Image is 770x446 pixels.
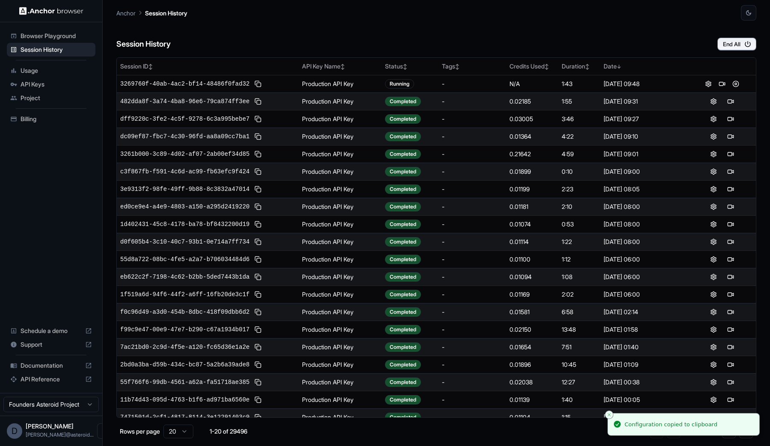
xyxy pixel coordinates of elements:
[299,128,382,145] td: Production API Key
[7,91,95,105] div: Project
[299,285,382,303] td: Production API Key
[120,413,249,422] span: 7471501d-2cf1-4817-8114-3e12291403c9
[604,62,685,71] div: Date
[120,115,249,123] span: dff9220c-3fe2-4c5f-9278-6c3a995bebe7
[562,132,597,141] div: 4:22
[604,413,685,422] div: [DATE] 00:04
[442,167,503,176] div: -
[562,220,597,229] div: 0:53
[442,290,503,299] div: -
[604,273,685,281] div: [DATE] 06:00
[120,62,295,71] div: Session ID
[385,149,421,159] div: Completed
[120,132,249,141] span: dc09ef87-fbc7-4c30-96fd-aa8a09cc7ba1
[545,63,549,70] span: ↕
[7,423,22,439] div: D
[562,395,597,404] div: 1:40
[509,325,554,334] div: 0.02150
[509,132,554,141] div: 0.01364
[385,237,421,247] div: Completed
[562,413,597,422] div: 1:15
[385,167,421,176] div: Completed
[442,378,503,387] div: -
[120,202,249,211] span: ed0ce9e4-a4e9-4803-a150-a295d2419220
[302,62,378,71] div: API Key Name
[442,325,503,334] div: -
[442,360,503,369] div: -
[509,343,554,351] div: 0.01654
[509,290,554,299] div: 0.01169
[120,238,249,246] span: d0f605b4-3c10-40c7-93b1-0e714a7ff734
[299,145,382,163] td: Production API Key
[7,112,95,126] div: Billing
[604,290,685,299] div: [DATE] 06:00
[7,338,95,351] div: Support
[299,268,382,285] td: Production API Key
[442,343,503,351] div: -
[299,408,382,426] td: Production API Key
[442,202,503,211] div: -
[509,255,554,264] div: 0.01100
[7,43,95,56] div: Session History
[604,132,685,141] div: [DATE] 09:10
[562,378,597,387] div: 12:27
[299,75,382,92] td: Production API Key
[403,63,407,70] span: ↕
[299,163,382,180] td: Production API Key
[120,308,249,316] span: f0c96d49-a3d0-454b-8dbc-418f09dbb6d2
[299,356,382,373] td: Production API Key
[21,375,82,384] span: API Reference
[509,378,554,387] div: 0.02038
[299,321,382,338] td: Production API Key
[717,38,756,51] button: End All
[442,115,503,123] div: -
[442,62,503,71] div: Tags
[585,63,589,70] span: ↕
[604,343,685,351] div: [DATE] 01:40
[120,290,249,299] span: 1f519a6d-94f6-44f2-a6ff-16fb20de3c1f
[26,422,74,430] span: David Mlcoch
[442,185,503,193] div: -
[385,342,421,352] div: Completed
[21,361,82,370] span: Documentation
[299,391,382,408] td: Production API Key
[604,238,685,246] div: [DATE] 08:00
[148,63,153,70] span: ↕
[116,38,171,51] h6: Session History
[120,378,249,387] span: 55f766f6-99db-4561-a62a-fa51718ae385
[442,308,503,316] div: -
[385,202,421,211] div: Completed
[385,97,421,106] div: Completed
[562,290,597,299] div: 2:02
[299,338,382,356] td: Production API Key
[509,115,554,123] div: 0.03005
[21,327,82,335] span: Schedule a demo
[21,45,92,54] span: Session History
[605,410,613,419] button: Close toast
[442,238,503,246] div: -
[562,255,597,264] div: 1:12
[21,32,92,40] span: Browser Playground
[509,360,554,369] div: 0.01896
[299,250,382,268] td: Production API Key
[604,80,685,88] div: [DATE] 09:48
[442,150,503,158] div: -
[509,202,554,211] div: 0.01181
[385,307,421,317] div: Completed
[604,378,685,387] div: [DATE] 00:38
[604,395,685,404] div: [DATE] 00:05
[604,308,685,316] div: [DATE] 02:14
[7,64,95,77] div: Usage
[120,325,249,334] span: f99c9e47-00e9-47e7-b290-c67a1934b017
[385,360,421,369] div: Completed
[509,80,554,88] div: N/A
[562,97,597,106] div: 1:55
[120,97,249,106] span: 482dda8f-3a74-4ba8-96e6-79ca874ff3ee
[562,62,597,71] div: Duration
[604,202,685,211] div: [DATE] 08:00
[385,413,421,422] div: Completed
[509,185,554,193] div: 0.01199
[509,167,554,176] div: 0.01899
[442,395,503,404] div: -
[604,150,685,158] div: [DATE] 09:01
